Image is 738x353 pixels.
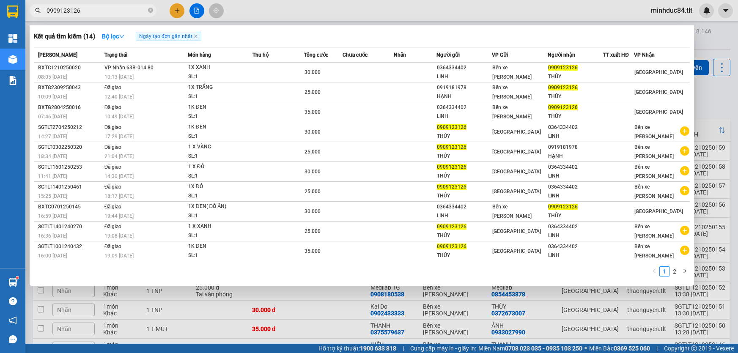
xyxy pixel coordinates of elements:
span: plus-circle [680,126,689,136]
span: Bến xe [PERSON_NAME] [492,204,532,219]
div: 1K ĐEN [188,123,252,132]
img: warehouse-icon [8,55,17,64]
div: THỦY [437,152,491,161]
div: SL: 1 [188,211,252,221]
div: SL: 1 [188,172,252,181]
span: [GEOGRAPHIC_DATA] [634,208,683,214]
span: Bến xe [PERSON_NAME] [492,85,532,100]
span: plus-circle [680,186,689,195]
div: 1X XANH [188,63,252,72]
span: 35.000 [305,248,321,254]
span: Người gửi [436,52,460,58]
span: Đã giao [104,85,122,90]
div: THỦY [548,211,603,220]
span: 18:34 [DATE] [38,153,67,159]
span: Trạng thái [104,52,127,58]
span: 19:08 [DATE] [104,233,134,239]
div: 0364334402 [437,202,491,211]
span: 30.000 [305,69,321,75]
span: close-circle [148,8,153,13]
span: Bến xe [PERSON_NAME] [634,144,674,159]
span: 30.000 [305,129,321,135]
div: THỦY [437,132,491,141]
span: 0909123126 [548,65,578,71]
div: 0919181978 [437,83,491,92]
li: Next Page [680,266,690,276]
sup: 1 [16,276,19,279]
span: [GEOGRAPHIC_DATA] [492,169,541,175]
span: [GEOGRAPHIC_DATA] [492,228,541,234]
input: Tìm tên, số ĐT hoặc mã đơn [47,6,146,15]
span: 11:41 [DATE] [38,173,67,179]
span: plus-circle [680,166,689,175]
div: 1K ĐEN [188,103,252,112]
span: 25.000 [305,89,321,95]
span: VP Nhận 63B-014.80 [104,65,154,71]
div: HẠNH [437,92,491,101]
div: SL: 1 [188,72,252,82]
a: 2 [670,267,679,276]
span: 16:59 [DATE] [38,213,67,219]
span: 0909123126 [548,204,578,210]
span: down [119,33,125,39]
span: 0909123126 [437,224,466,230]
span: 30.000 [305,208,321,214]
span: Đã giao [104,104,122,110]
span: Đã giao [104,184,122,190]
span: 21:04 [DATE] [104,153,134,159]
span: 0909123126 [548,85,578,90]
div: BXTG2804250016 [38,103,102,112]
span: Đã giao [104,164,122,170]
div: 1X ĐEN( ĐỒ ĂN) [188,202,252,211]
span: Đã giao [104,244,122,249]
div: 1 X ĐỎ [188,162,252,172]
div: 1K ĐEN [188,242,252,251]
div: LINH [437,72,491,81]
div: LINH [548,132,603,141]
span: Bến xe [PERSON_NAME] [634,224,674,239]
div: LINH [437,211,491,220]
div: THỦY [437,231,491,240]
span: 0909123126 [437,164,466,170]
span: Đã giao [104,224,122,230]
a: 1 [660,267,669,276]
span: Nhãn [394,52,406,58]
span: 16:00 [DATE] [38,253,67,259]
span: 0909123126 [437,124,466,130]
span: notification [9,316,17,324]
span: VP Nhận [634,52,655,58]
span: 25.000 [305,189,321,194]
img: logo-vxr [7,5,18,18]
div: LINH [437,112,491,121]
span: 15:25 [DATE] [38,193,67,199]
span: Bến xe [PERSON_NAME] [634,184,674,199]
div: 0919181978 [548,143,603,152]
div: LINH [548,251,603,260]
span: right [682,268,687,274]
span: Thu hộ [252,52,269,58]
span: Bến xe [PERSON_NAME] [492,65,532,80]
span: Bến xe [PERSON_NAME] [634,124,674,140]
span: Bến xe [PERSON_NAME] [492,104,532,120]
span: Người nhận [548,52,575,58]
span: [GEOGRAPHIC_DATA] [492,129,541,135]
div: SL: 1 [188,251,252,260]
span: 19:44 [DATE] [104,213,134,219]
div: 1 X XANH [188,222,252,231]
div: THỦY [548,112,603,121]
div: 0364334402 [548,242,603,251]
img: dashboard-icon [8,34,17,43]
span: 08:05 [DATE] [38,74,67,80]
span: 25.000 [305,149,321,155]
span: 0909123126 [437,144,466,150]
div: SGTLT1401240270 [38,222,102,231]
li: 2 [669,266,680,276]
div: SL: 1 [188,192,252,201]
span: [GEOGRAPHIC_DATA] [492,248,541,254]
span: plus-circle [680,146,689,156]
span: Đã giao [104,204,122,210]
div: 1X ĐỎ [188,182,252,192]
span: VP Gửi [492,52,508,58]
span: 17:29 [DATE] [104,134,134,140]
div: LINH [548,192,603,200]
